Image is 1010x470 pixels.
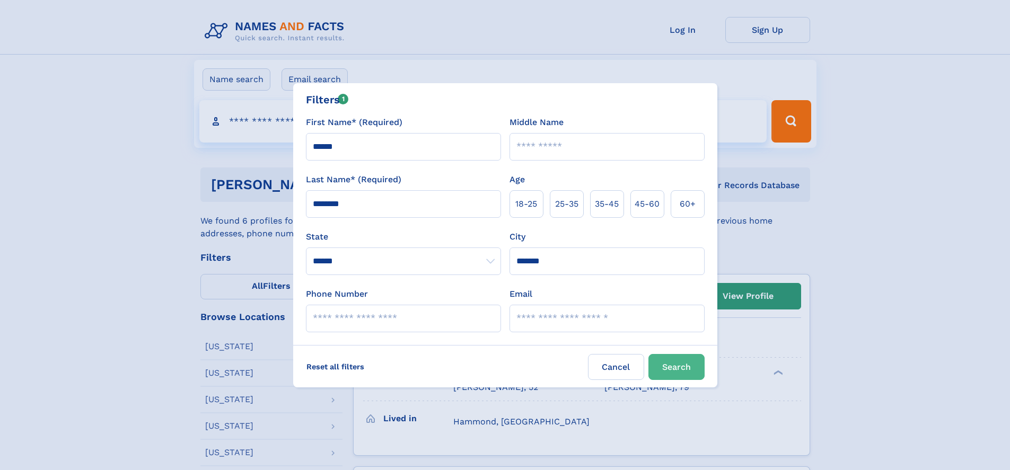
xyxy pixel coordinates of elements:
[510,230,525,243] label: City
[648,354,705,380] button: Search
[306,116,402,129] label: First Name* (Required)
[595,198,619,210] span: 35‑45
[300,354,371,379] label: Reset all filters
[306,92,349,108] div: Filters
[306,230,501,243] label: State
[306,288,368,300] label: Phone Number
[306,173,401,186] label: Last Name* (Required)
[680,198,696,210] span: 60+
[510,288,532,300] label: Email
[635,198,660,210] span: 45‑60
[555,198,578,210] span: 25‑35
[515,198,537,210] span: 18‑25
[588,354,644,380] label: Cancel
[510,116,564,129] label: Middle Name
[510,173,525,186] label: Age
